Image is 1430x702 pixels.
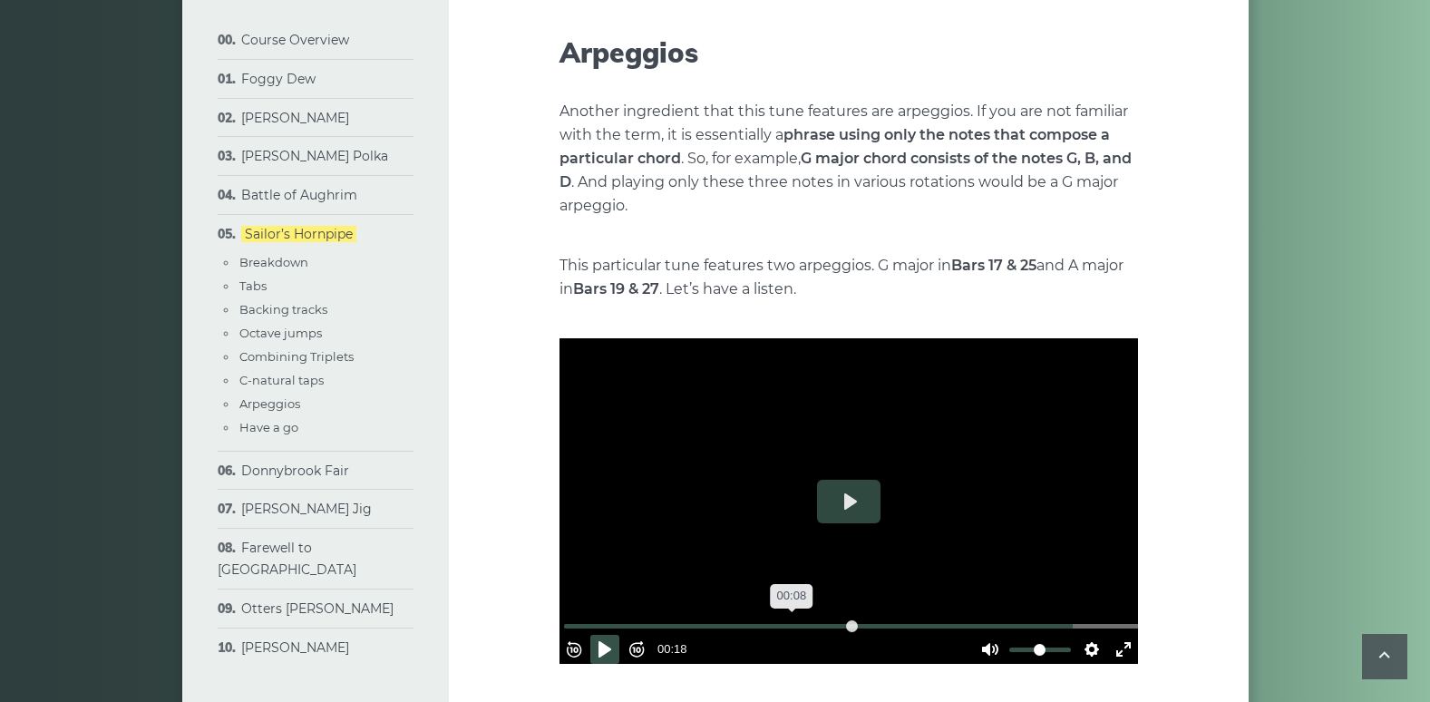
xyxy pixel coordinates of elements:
a: Farewell to [GEOGRAPHIC_DATA] [218,540,356,578]
p: This particular tune features two arpeggios. G major in and A major in . Let’s have a listen. [559,254,1138,301]
a: Combining Triplets [239,349,354,364]
p: Another ingredient that this tune features are arpeggios. If you are not familiar with the term, ... [559,100,1138,218]
a: Otters [PERSON_NAME] [241,600,394,617]
a: Sailor’s Hornpipe [241,226,356,242]
strong: Bars 17 & 25 [951,257,1036,274]
a: [PERSON_NAME] Polka [241,148,388,164]
a: Tabs [239,278,267,293]
a: Donnybrook Fair [241,463,349,479]
a: Backing tracks [239,302,327,317]
strong: Bars 19 & 27 [573,280,659,297]
a: [PERSON_NAME] [241,639,349,656]
a: Arpeggios [239,396,300,411]
h2: Arpeggios [559,36,1138,69]
a: [PERSON_NAME] Jig [241,501,372,517]
a: Breakdown [239,255,308,269]
strong: phrase using only the notes that compose a particular chord [559,126,1110,167]
a: Foggy Dew [241,71,316,87]
strong: G major chord consists of the notes G, B, and D [559,150,1132,190]
a: Battle of Aughrim [241,187,357,203]
a: [PERSON_NAME] [241,110,349,126]
a: Course Overview [241,32,349,48]
a: Octave jumps [239,326,322,340]
a: C-natural taps [239,373,324,387]
a: Have a go [239,420,298,434]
